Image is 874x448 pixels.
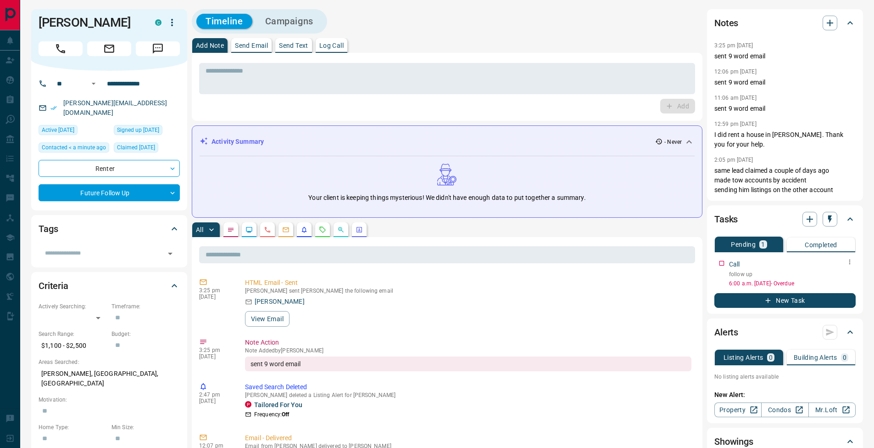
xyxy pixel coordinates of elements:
[199,287,231,294] p: 3:25 pm
[769,354,773,361] p: 0
[714,42,753,49] p: 3:25 pm [DATE]
[39,278,68,293] h2: Criteria
[199,398,231,404] p: [DATE]
[664,138,682,146] p: - Never
[245,311,289,327] button: View Email
[301,226,308,233] svg: Listing Alerts
[199,347,231,353] p: 3:25 pm
[245,347,691,354] p: Note Added by [PERSON_NAME]
[254,410,289,419] p: Frequency:
[39,218,180,240] div: Tags
[111,423,180,431] p: Min Size:
[714,403,762,417] a: Property
[245,338,691,347] p: Note Action
[245,392,691,398] p: [PERSON_NAME] deleted a Listing Alert for [PERSON_NAME]
[714,51,856,61] p: sent 9 word email
[254,401,302,408] a: Tailored For You
[42,125,74,135] span: Active [DATE]
[39,302,107,311] p: Actively Searching:
[714,293,856,308] button: New Task
[279,42,308,49] p: Send Text
[212,137,264,147] p: Activity Summary
[196,227,203,233] p: All
[255,297,305,306] p: [PERSON_NAME]
[227,226,234,233] svg: Notes
[114,142,180,155] div: Mon Dec 11 2023
[111,302,180,311] p: Timeframe:
[337,226,345,233] svg: Opportunities
[245,433,691,443] p: Email - Delivered
[714,12,856,34] div: Notes
[245,382,691,392] p: Saved Search Deleted
[714,95,757,101] p: 11:06 am [DATE]
[88,78,99,89] button: Open
[199,294,231,300] p: [DATE]
[724,354,763,361] p: Listing Alerts
[245,226,253,233] svg: Lead Browsing Activity
[714,325,738,340] h2: Alerts
[63,99,167,116] a: [PERSON_NAME][EMAIL_ADDRESS][DOMAIN_NAME]
[319,42,344,49] p: Log Call
[805,242,837,248] p: Completed
[731,241,756,248] p: Pending
[714,68,757,75] p: 12:06 pm [DATE]
[235,42,268,49] p: Send Email
[196,14,252,29] button: Timeline
[39,423,107,431] p: Home Type:
[245,278,691,288] p: HTML Email - Sent
[50,105,57,111] svg: Email Verified
[39,184,180,201] div: Future Follow Up
[196,42,224,49] p: Add Note
[136,41,180,56] span: Message
[245,401,251,408] div: property.ca
[714,212,738,227] h2: Tasks
[714,321,856,343] div: Alerts
[164,247,177,260] button: Open
[714,166,856,195] p: same lead claimed a couple of days ago made tow accounts by accident sending him listings on the ...
[729,279,856,288] p: 6:00 a.m. [DATE] - Overdue
[282,226,289,233] svg: Emails
[356,226,363,233] svg: Agent Actions
[199,353,231,360] p: [DATE]
[761,403,808,417] a: Condos
[39,330,107,338] p: Search Range:
[39,15,141,30] h1: [PERSON_NAME]
[39,275,180,297] div: Criteria
[42,143,106,152] span: Contacted < a minute ago
[245,357,691,371] div: sent 9 word email
[245,288,691,294] p: [PERSON_NAME] sent [PERSON_NAME] the following email
[117,143,155,152] span: Claimed [DATE]
[714,78,856,87] p: sent 9 word email
[39,160,180,177] div: Renter
[199,391,231,398] p: 2:47 pm
[714,130,856,149] p: I did rent a house in [PERSON_NAME]. Thank you for your help.
[114,125,180,138] div: Thu Dec 07 2023
[264,226,271,233] svg: Calls
[39,358,180,366] p: Areas Searched:
[714,104,856,113] p: sent 9 word email
[761,241,765,248] p: 1
[39,125,109,138] div: Thu Dec 07 2023
[714,157,753,163] p: 2:05 pm [DATE]
[714,373,856,381] p: No listing alerts available
[794,354,837,361] p: Building Alerts
[714,208,856,230] div: Tasks
[808,403,856,417] a: Mr.Loft
[282,411,289,418] strong: Off
[714,390,856,400] p: New Alert:
[39,142,109,155] div: Tue Sep 16 2025
[200,133,695,150] div: Activity Summary- Never
[729,270,856,278] p: follow up
[111,330,180,338] p: Budget:
[39,338,107,353] p: $1,100 - $2,500
[256,14,323,29] button: Campaigns
[155,19,161,26] div: condos.ca
[319,226,326,233] svg: Requests
[87,41,131,56] span: Email
[843,354,846,361] p: 0
[39,41,83,56] span: Call
[308,193,585,203] p: Your client is keeping things mysterious! We didn't have enough data to put together a summary.
[39,396,180,404] p: Motivation:
[714,16,738,30] h2: Notes
[117,125,159,135] span: Signed up [DATE]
